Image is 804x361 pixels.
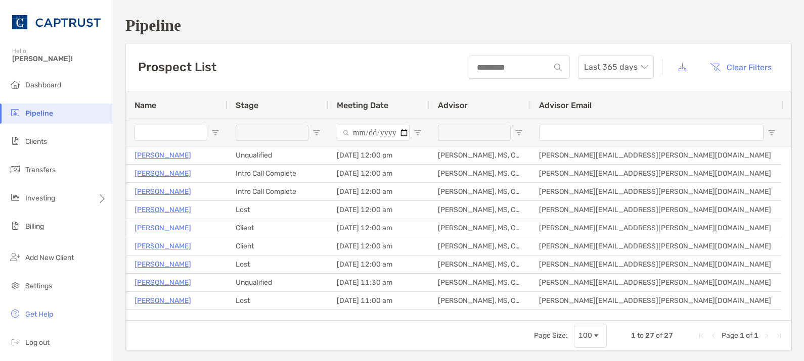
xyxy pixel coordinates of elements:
[12,55,107,63] span: [PERSON_NAME]!
[125,16,792,35] h1: Pipeline
[211,129,219,137] button: Open Filter Menu
[438,100,468,110] span: Advisor
[135,203,191,216] a: [PERSON_NAME]
[9,220,21,232] img: billing icon
[637,331,644,340] span: to
[228,165,329,182] div: Intro Call Complete
[135,185,191,198] a: [PERSON_NAME]
[430,237,531,255] div: [PERSON_NAME], MS, CFP®
[329,237,430,255] div: [DATE] 12:00 am
[228,219,329,237] div: Client
[539,125,764,141] input: Advisor Email Filter Input
[9,191,21,203] img: investing icon
[329,146,430,164] div: [DATE] 12:00 pm
[539,100,592,110] span: Advisor Email
[430,165,531,182] div: [PERSON_NAME], MS, CFP®
[763,332,771,340] div: Next Page
[531,310,784,328] div: [PERSON_NAME][EMAIL_ADDRESS][PERSON_NAME][DOMAIN_NAME]
[329,255,430,273] div: [DATE] 12:00 am
[430,274,531,291] div: [PERSON_NAME], MS, CFP®
[228,201,329,219] div: Lost
[329,292,430,310] div: [DATE] 11:00 am
[135,258,191,271] a: [PERSON_NAME]
[135,294,191,307] a: [PERSON_NAME]
[135,276,191,289] a: [PERSON_NAME]
[228,292,329,310] div: Lost
[9,279,21,291] img: settings icon
[228,274,329,291] div: Unqualified
[135,240,191,252] a: [PERSON_NAME]
[228,255,329,273] div: Lost
[25,338,50,347] span: Log out
[531,255,784,273] div: [PERSON_NAME][EMAIL_ADDRESS][PERSON_NAME][DOMAIN_NAME]
[768,129,776,137] button: Open Filter Menu
[25,109,53,118] span: Pipeline
[228,237,329,255] div: Client
[135,125,207,141] input: Name Filter Input
[531,237,784,255] div: [PERSON_NAME][EMAIL_ADDRESS][PERSON_NAME][DOMAIN_NAME]
[430,292,531,310] div: [PERSON_NAME], MS, CFP®
[775,332,783,340] div: Last Page
[228,310,329,328] div: Lost
[25,166,56,174] span: Transfers
[664,331,673,340] span: 27
[312,129,321,137] button: Open Filter Menu
[9,78,21,90] img: dashboard icon
[329,274,430,291] div: [DATE] 11:30 am
[531,201,784,219] div: [PERSON_NAME][EMAIL_ADDRESS][PERSON_NAME][DOMAIN_NAME]
[414,129,422,137] button: Open Filter Menu
[531,146,784,164] div: [PERSON_NAME][EMAIL_ADDRESS][PERSON_NAME][DOMAIN_NAME]
[554,64,562,71] img: input icon
[236,100,258,110] span: Stage
[329,183,430,200] div: [DATE] 12:00 am
[574,324,607,348] div: Page Size
[135,149,191,162] a: [PERSON_NAME]
[430,310,531,328] div: [PERSON_NAME], MS, CFP®
[531,292,784,310] div: [PERSON_NAME][EMAIL_ADDRESS][PERSON_NAME][DOMAIN_NAME]
[531,219,784,237] div: [PERSON_NAME][EMAIL_ADDRESS][PERSON_NAME][DOMAIN_NAME]
[534,331,568,340] div: Page Size:
[25,194,55,202] span: Investing
[228,183,329,200] div: Intro Call Complete
[9,307,21,320] img: get-help icon
[631,331,636,340] span: 1
[722,331,738,340] span: Page
[531,183,784,200] div: [PERSON_NAME][EMAIL_ADDRESS][PERSON_NAME][DOMAIN_NAME]
[430,255,531,273] div: [PERSON_NAME], MS, CFP®
[25,137,47,146] span: Clients
[430,146,531,164] div: [PERSON_NAME], MS, CFP®
[697,332,705,340] div: First Page
[531,274,784,291] div: [PERSON_NAME][EMAIL_ADDRESS][PERSON_NAME][DOMAIN_NAME]
[515,129,523,137] button: Open Filter Menu
[337,100,388,110] span: Meeting Date
[531,165,784,182] div: [PERSON_NAME][EMAIL_ADDRESS][PERSON_NAME][DOMAIN_NAME]
[656,331,662,340] span: of
[138,60,216,74] h3: Prospect List
[754,331,758,340] span: 1
[430,219,531,237] div: [PERSON_NAME], MS, CFP®
[12,4,101,40] img: CAPTRUST Logo
[9,107,21,119] img: pipeline icon
[578,331,592,340] div: 100
[329,219,430,237] div: [DATE] 12:00 am
[25,81,61,89] span: Dashboard
[702,56,779,78] button: Clear Filters
[645,331,654,340] span: 27
[135,100,156,110] span: Name
[135,222,191,234] a: [PERSON_NAME]
[135,167,191,180] a: [PERSON_NAME]
[329,310,430,328] div: [DATE] 12:00 am
[430,183,531,200] div: [PERSON_NAME], MS, CFP®
[329,165,430,182] div: [DATE] 12:00 am
[337,125,410,141] input: Meeting Date Filter Input
[25,282,52,290] span: Settings
[25,253,74,262] span: Add New Client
